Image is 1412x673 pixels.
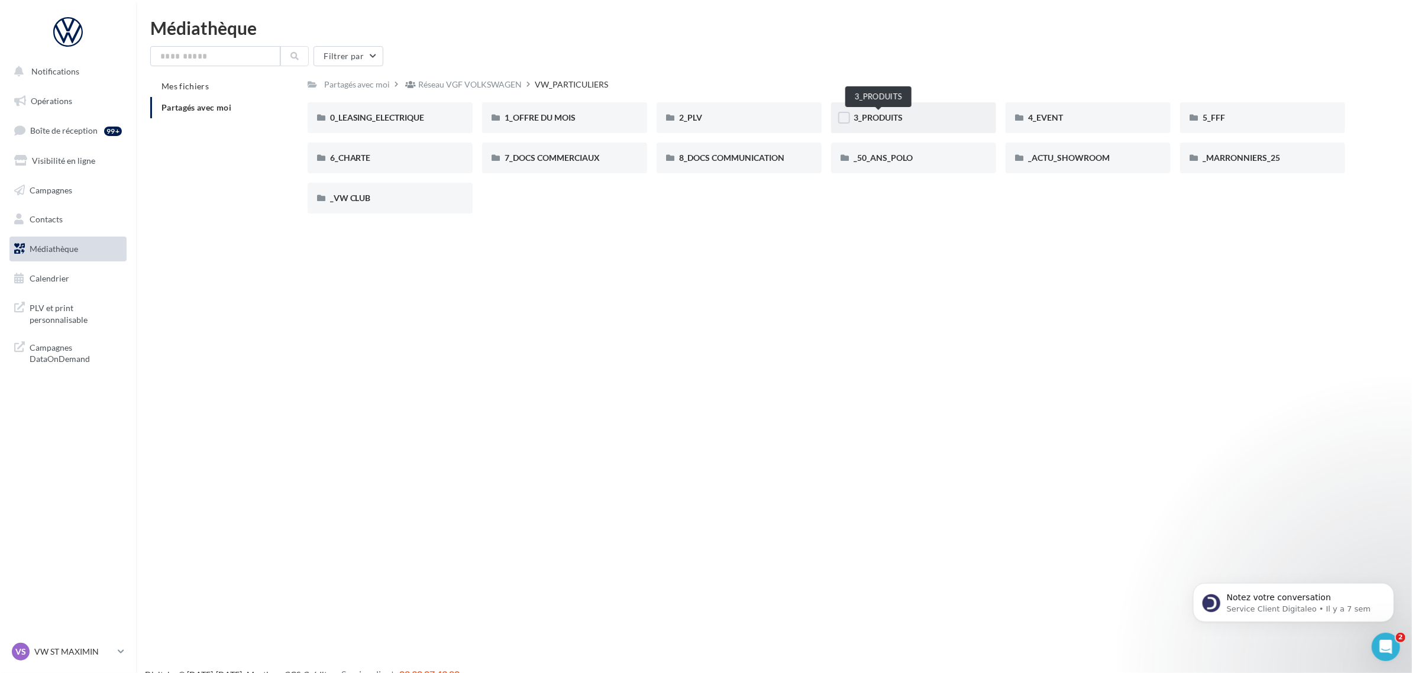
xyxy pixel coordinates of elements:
span: Notifications [31,66,79,76]
span: _VW CLUB [330,193,371,203]
span: 2_PLV [679,112,702,122]
span: 0_LEASING_ELECTRIQUE [330,112,425,122]
span: _50_ANS_POLO [854,153,913,163]
span: 8_DOCS COMMUNICATION [679,153,784,163]
p: VW ST MAXIMIN [34,646,113,658]
a: Contacts [7,207,129,232]
a: Calendrier [7,266,129,291]
a: Visibilité en ligne [7,148,129,173]
button: Notifications [7,59,124,84]
span: Visibilité en ligne [32,156,95,166]
span: Campagnes [30,185,72,195]
a: Opérations [7,89,129,114]
iframe: Intercom live chat [1372,633,1400,661]
div: Réseau VGF VOLKSWAGEN [419,79,522,90]
span: VS [15,646,26,658]
span: 3_PRODUITS [854,112,903,122]
iframe: Intercom notifications message [1175,558,1412,641]
span: 1_OFFRE DU MOIS [505,112,576,122]
div: 99+ [104,127,122,136]
span: PLV et print personnalisable [30,300,122,325]
a: PLV et print personnalisable [7,295,129,330]
a: VS VW ST MAXIMIN [9,640,127,663]
span: Boîte de réception [30,125,98,135]
a: Campagnes DataOnDemand [7,335,129,370]
a: Campagnes [7,178,129,203]
span: Mes fichiers [161,81,209,91]
span: Partagés avec moi [161,102,231,112]
span: Opérations [31,96,72,106]
div: VW_PARTICULIERS [535,79,609,90]
span: 5_FFF [1203,112,1225,122]
span: Contacts [30,214,63,224]
div: 3_PRODUITS [845,86,912,107]
div: Médiathèque [150,19,1398,37]
span: 7_DOCS COMMERCIAUX [505,153,600,163]
span: _ACTU_SHOWROOM [1028,153,1110,163]
span: Campagnes DataOnDemand [30,339,122,365]
span: 2 [1396,633,1405,642]
span: Médiathèque [30,244,78,254]
button: Filtrer par [314,46,383,66]
a: Boîte de réception99+ [7,118,129,143]
a: Médiathèque [7,237,129,261]
div: Partagés avec moi [324,79,390,90]
span: Calendrier [30,273,69,283]
span: 6_CHARTE [330,153,371,163]
span: 4_EVENT [1028,112,1063,122]
span: _MARRONNIERS_25 [1203,153,1280,163]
